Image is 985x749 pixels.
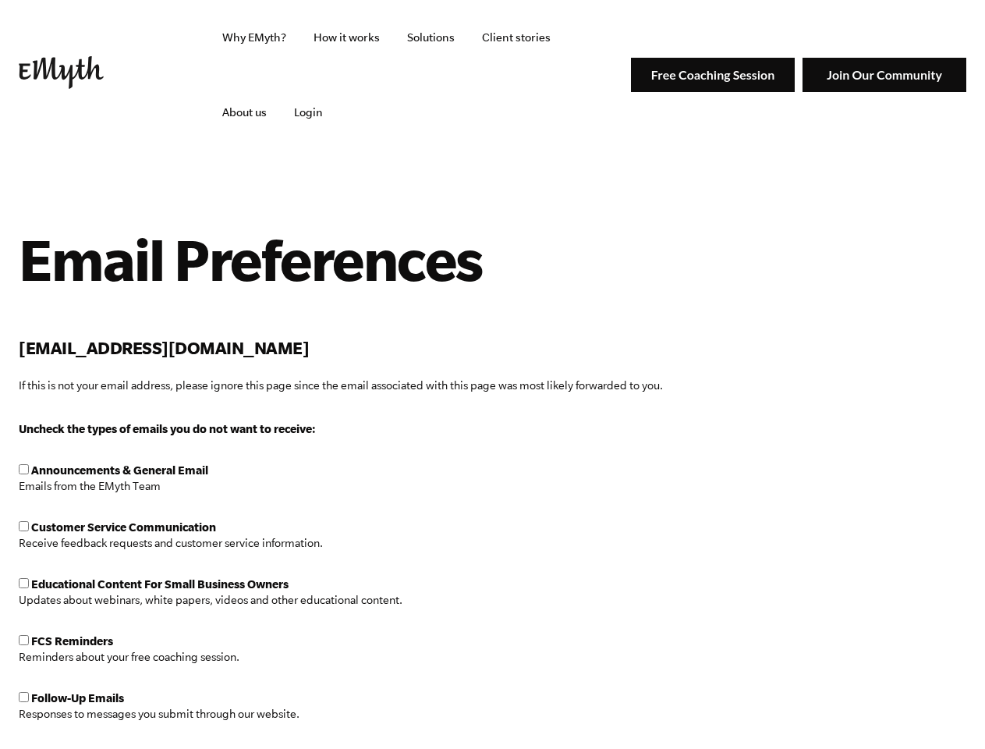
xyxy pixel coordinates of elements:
p: Reminders about your free coaching session. [19,648,673,666]
span: FCS Reminders [31,634,113,648]
img: Free Coaching Session [631,58,795,93]
h1: Email Preferences [19,225,663,293]
p: Updates about webinars, white papers, videos and other educational content. [19,591,673,609]
span: Follow-Up Emails [31,691,124,705]
a: Login [282,75,335,150]
h2: [EMAIL_ADDRESS][DOMAIN_NAME] [19,335,663,360]
img: Join Our Community [803,58,966,93]
p: If this is not your email address, please ignore this page since the email associated with this p... [19,376,663,395]
a: About us [210,75,279,150]
img: EMyth [19,56,104,89]
span: Customer Service Communication [31,520,216,534]
span: Educational Content For Small Business Owners [31,577,289,591]
p: Responses to messages you submit through our website. [19,705,673,723]
span: Announcements & General Email [31,463,208,477]
p: Receive feedback requests and customer service information. [19,534,673,552]
p: Emails from the EMyth Team [19,477,673,495]
p: Uncheck the types of emails you do not want to receive: [19,420,673,438]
